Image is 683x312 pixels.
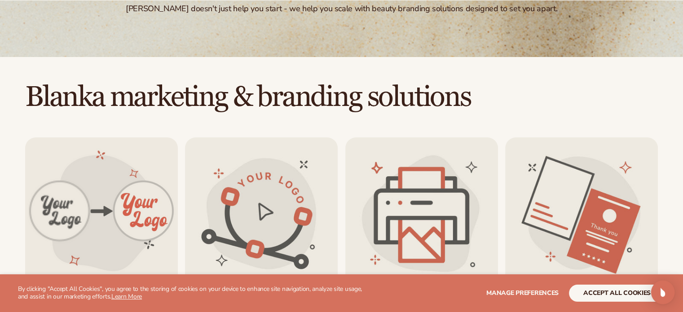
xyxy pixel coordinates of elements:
[486,285,559,302] button: Manage preferences
[486,289,559,297] span: Manage preferences
[111,292,142,301] a: Learn More
[18,286,372,301] p: By clicking "Accept All Cookies", you agree to the storing of cookies on your device to enhance s...
[569,285,665,302] button: accept all cookies
[651,281,675,304] div: Open Intercom Messenger
[126,4,557,14] div: [PERSON_NAME] doesn't just help you start - we help you scale with beauty branding solutions desi...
